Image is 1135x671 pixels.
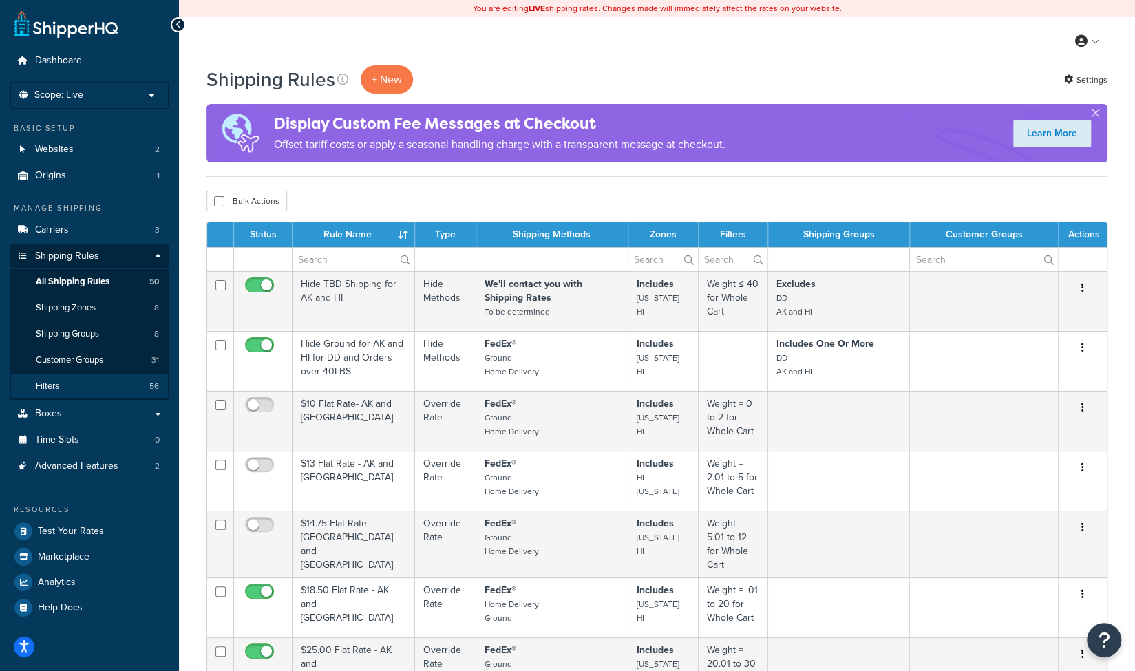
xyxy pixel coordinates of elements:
[529,2,545,14] b: LIVE
[699,511,768,577] td: Weight = 5.01 to 12 for Whole Cart
[10,504,169,515] div: Resources
[10,163,169,189] li: Origins
[10,202,169,214] div: Manage Shipping
[38,602,83,614] span: Help Docs
[35,55,82,67] span: Dashboard
[154,302,159,314] span: 8
[10,244,169,401] li: Shipping Rules
[149,276,159,288] span: 50
[151,354,159,366] span: 31
[485,306,550,318] small: To be determined
[485,337,516,351] strong: FedEx®
[293,511,415,577] td: $14.75 Flat Rate - [GEOGRAPHIC_DATA] and [GEOGRAPHIC_DATA]
[485,352,539,378] small: Ground Home Delivery
[38,526,104,537] span: Test Your Rates
[206,104,274,162] img: duties-banner-06bc72dcb5fe05cb3f9472aba00be2ae8eb53ab6f0d8bb03d382ba314ac3c341.png
[637,352,679,378] small: [US_STATE] HI
[10,544,169,569] li: Marketplace
[699,248,767,271] input: Search
[38,551,89,563] span: Marketplace
[10,374,169,399] li: Filters
[485,583,516,597] strong: FedEx®
[1013,120,1091,147] a: Learn More
[637,583,674,597] strong: Includes
[637,412,679,438] small: [US_STATE] HI
[35,251,99,262] span: Shipping Rules
[768,222,911,247] th: Shipping Groups
[485,412,539,438] small: Ground Home Delivery
[293,391,415,451] td: $10 Flat Rate- AK and [GEOGRAPHIC_DATA]
[10,163,169,189] a: Origins 1
[14,10,118,38] a: ShipperHQ Home
[485,456,516,471] strong: FedEx®
[637,456,674,471] strong: Includes
[10,137,169,162] li: Websites
[10,570,169,595] a: Analytics
[637,516,674,531] strong: Includes
[206,191,287,211] button: Bulk Actions
[415,577,476,637] td: Override Rate
[415,511,476,577] td: Override Rate
[415,391,476,451] td: Override Rate
[36,354,103,366] span: Customer Groups
[10,595,169,620] a: Help Docs
[910,248,1058,271] input: Search
[361,65,413,94] p: + New
[206,66,335,93] h1: Shipping Rules
[36,381,59,392] span: Filters
[10,295,169,321] li: Shipping Zones
[155,224,160,236] span: 3
[637,292,679,318] small: [US_STATE] HI
[415,331,476,391] td: Hide Methods
[10,295,169,321] a: Shipping Zones 8
[293,271,415,331] td: Hide TBD Shipping for AK and HI
[149,381,159,392] span: 56
[637,643,674,657] strong: Includes
[10,123,169,134] div: Basic Setup
[36,302,96,314] span: Shipping Zones
[10,427,169,453] a: Time Slots 0
[36,276,109,288] span: All Shipping Rules
[1087,623,1121,657] button: Open Resource Center
[10,244,169,269] a: Shipping Rules
[10,348,169,373] li: Customer Groups
[699,222,768,247] th: Filters
[485,396,516,411] strong: FedEx®
[293,577,415,637] td: $18.50 Flat Rate - AK and [GEOGRAPHIC_DATA]
[10,454,169,479] a: Advanced Features 2
[699,451,768,511] td: Weight = 2.01 to 5 for Whole Cart
[776,277,816,291] strong: Excludes
[415,271,476,331] td: Hide Methods
[35,460,118,472] span: Advanced Features
[10,454,169,479] li: Advanced Features
[234,222,293,247] th: Status
[10,427,169,453] li: Time Slots
[35,170,66,182] span: Origins
[485,471,539,498] small: Ground Home Delivery
[776,292,812,318] small: DD AK and HI
[10,519,169,544] li: Test Your Rates
[35,224,69,236] span: Carriers
[699,271,768,331] td: Weight ≤ 40 for Whole Cart
[35,408,62,420] span: Boxes
[293,222,415,247] th: Rule Name : activate to sort column ascending
[1059,222,1107,247] th: Actions
[776,352,812,378] small: DD AK and HI
[10,269,169,295] a: All Shipping Rules 50
[415,222,476,247] th: Type
[1064,70,1107,89] a: Settings
[10,269,169,295] li: All Shipping Rules
[274,112,725,135] h4: Display Custom Fee Messages at Checkout
[34,89,83,101] span: Scope: Live
[155,434,160,446] span: 0
[637,531,679,557] small: [US_STATE] HI
[36,328,99,340] span: Shipping Groups
[10,217,169,243] a: Carriers 3
[35,144,74,156] span: Websites
[274,135,725,154] p: Offset tariff costs or apply a seasonal handling charge with a transparent message at checkout.
[910,222,1059,247] th: Customer Groups
[154,328,159,340] span: 8
[10,48,169,74] li: Dashboard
